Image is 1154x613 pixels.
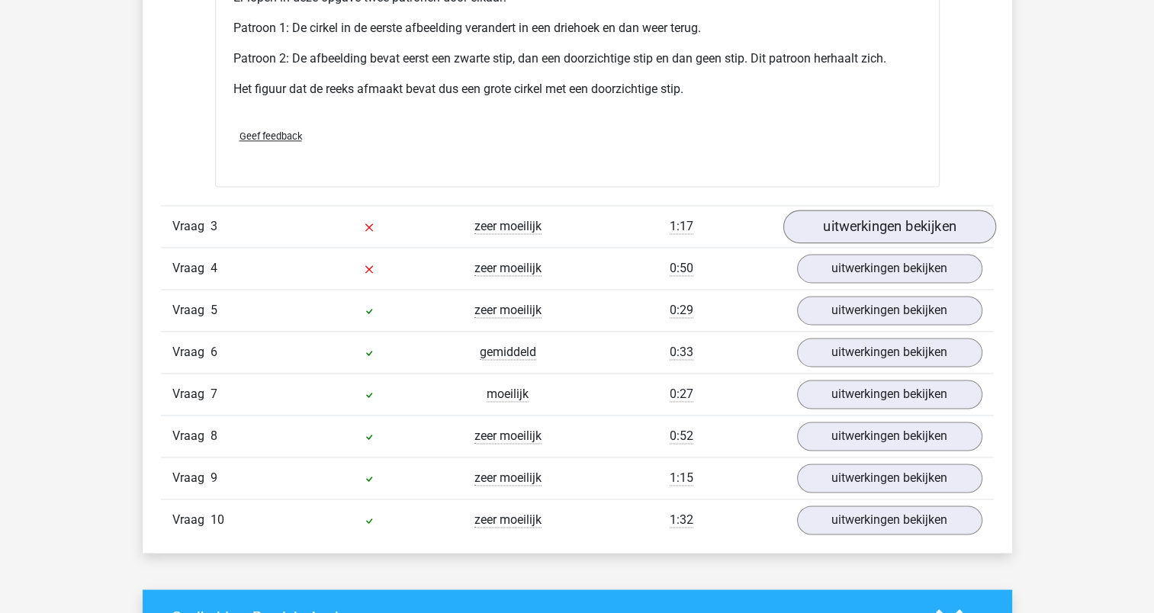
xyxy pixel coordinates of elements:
[670,345,693,360] span: 0:33
[670,512,693,528] span: 1:32
[487,387,529,402] span: moeilijk
[797,296,982,325] a: uitwerkingen bekijken
[172,301,211,319] span: Vraag
[233,50,921,68] p: Patroon 2: De afbeelding bevat eerst een zwarte stip, dan een doorzichtige stip en dan geen stip....
[211,428,217,443] span: 8
[670,219,693,234] span: 1:17
[211,219,217,233] span: 3
[797,338,982,367] a: uitwerkingen bekijken
[172,469,211,487] span: Vraag
[211,345,217,359] span: 6
[474,512,542,528] span: zeer moeilijk
[797,505,982,534] a: uitwerkingen bekijken
[172,259,211,278] span: Vraag
[172,385,211,403] span: Vraag
[172,343,211,361] span: Vraag
[474,219,542,234] span: zeer moeilijk
[474,428,542,444] span: zeer moeilijk
[670,470,693,486] span: 1:15
[797,254,982,283] a: uitwerkingen bekijken
[797,464,982,493] a: uitwerkingen bekijken
[172,511,211,529] span: Vraag
[211,387,217,401] span: 7
[670,428,693,444] span: 0:52
[474,261,542,276] span: zeer moeilijk
[239,130,302,142] span: Geef feedback
[233,19,921,37] p: Patroon 1: De cirkel in de eerste afbeelding verandert in een driehoek en dan weer terug.
[474,470,542,486] span: zeer moeilijk
[670,303,693,318] span: 0:29
[233,80,921,98] p: Het figuur dat de reeks afmaakt bevat dus een grote cirkel met een doorzichtige stip.
[797,422,982,451] a: uitwerkingen bekijken
[211,303,217,317] span: 5
[797,380,982,409] a: uitwerkingen bekijken
[670,387,693,402] span: 0:27
[474,303,542,318] span: zeer moeilijk
[783,210,995,243] a: uitwerkingen bekijken
[211,470,217,485] span: 9
[172,217,211,236] span: Vraag
[172,427,211,445] span: Vraag
[211,261,217,275] span: 4
[211,512,224,527] span: 10
[480,345,536,360] span: gemiddeld
[670,261,693,276] span: 0:50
